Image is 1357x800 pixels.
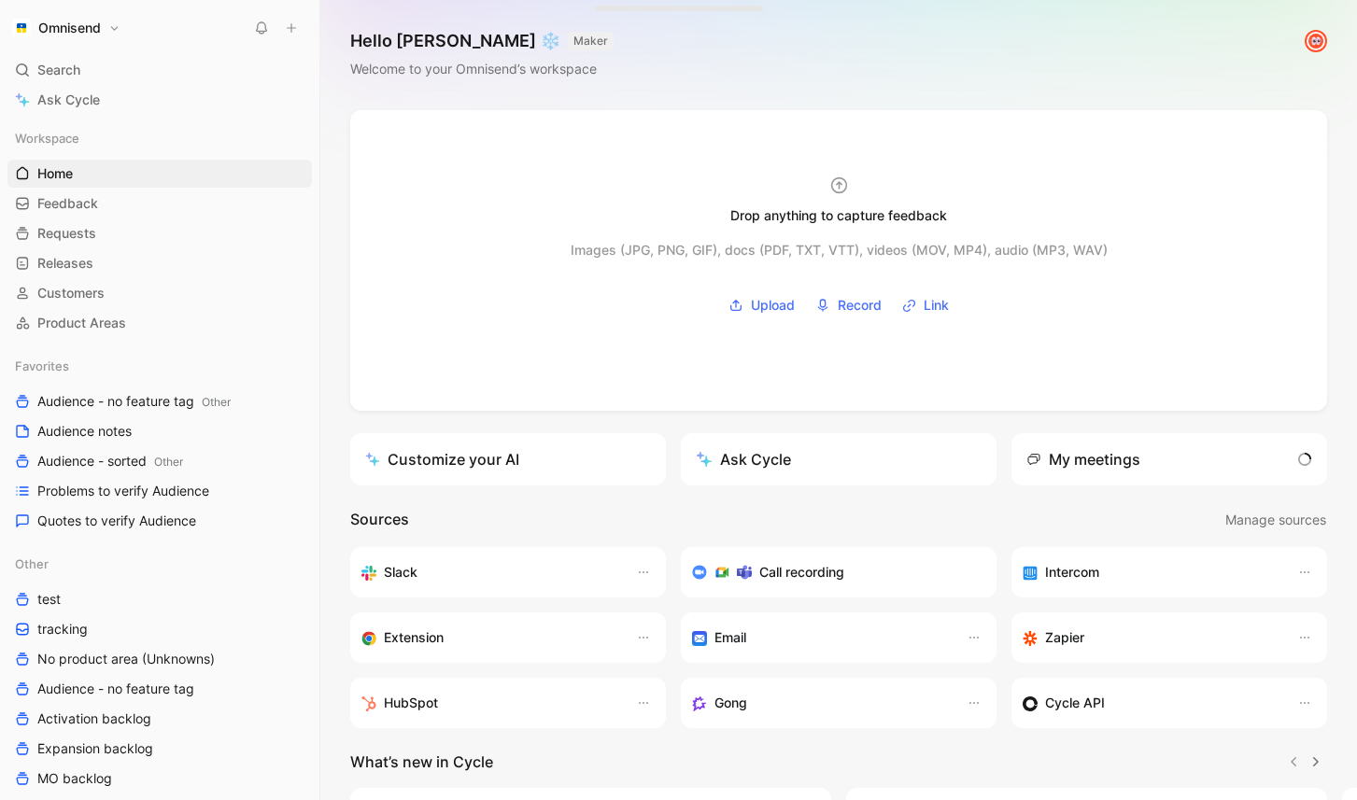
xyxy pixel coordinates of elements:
[154,455,183,469] span: Other
[7,705,312,733] a: Activation backlog
[7,765,312,793] a: MO backlog
[15,554,49,573] span: Other
[7,309,312,337] a: Product Areas
[7,387,312,415] a: Audience - no feature tagOther
[1224,508,1327,532] button: Manage sources
[37,392,231,412] span: Audience - no feature tag
[37,512,196,530] span: Quotes to verify Audience
[7,507,312,535] a: Quotes to verify Audience
[7,56,312,84] div: Search
[37,590,61,609] span: test
[7,675,312,703] a: Audience - no feature tag
[202,395,231,409] span: Other
[896,291,955,319] button: Link
[1026,448,1140,470] div: My meetings
[7,352,312,380] div: Favorites
[37,680,194,698] span: Audience - no feature tag
[1307,32,1325,50] img: avatar
[384,626,444,649] h3: Extension
[37,164,73,183] span: Home
[37,739,153,758] span: Expansion backlog
[384,561,417,583] h3: Slack
[7,189,312,218] a: Feedback
[384,692,438,714] h3: HubSpot
[37,89,100,111] span: Ask Cycle
[1023,561,1279,583] div: Sync your customers, send feedback and get updates in Intercom
[350,58,614,80] div: Welcome to your Omnisend’s workspace
[838,294,882,316] span: Record
[361,626,617,649] div: Capture feedback from anywhere on the web
[809,291,888,319] button: Record
[350,433,666,485] a: Customize your AI
[7,585,312,613] a: test
[37,284,105,302] span: Customers
[7,615,312,643] a: tracking
[7,550,312,578] div: Other
[681,433,997,485] button: Ask Cycle
[692,692,948,714] div: Capture feedback from your incoming calls
[37,254,93,273] span: Releases
[696,448,791,470] div: Ask Cycle
[7,477,312,505] a: Problems to verify Audience
[37,482,209,500] span: Problems to verify Audience
[350,30,614,52] h1: Hello [PERSON_NAME] ❄️
[7,160,312,188] a: Home
[37,224,96,243] span: Requests
[730,204,947,227] div: Drop anything to capture feedback
[692,561,970,583] div: Record & transcribe meetings from Zoom, Meet & Teams.
[751,294,795,316] span: Upload
[692,626,948,649] div: Forward emails to your feedback inbox
[361,561,617,583] div: Sync your customers, send feedback and get updates in Slack
[38,20,101,36] h1: Omnisend
[37,422,132,441] span: Audience notes
[7,124,312,152] div: Workspace
[37,769,112,788] span: MO backlog
[7,447,312,475] a: Audience - sortedOther
[568,32,614,50] button: MAKER
[7,645,312,673] a: No product area (Unknowns)
[350,508,409,532] h2: Sources
[1045,561,1099,583] h3: Intercom
[37,452,183,471] span: Audience - sorted
[37,314,126,332] span: Product Areas
[7,86,312,114] a: Ask Cycle
[7,15,125,41] button: OmnisendOmnisend
[1045,626,1084,649] h3: Zapier
[350,751,493,773] h2: What’s new in Cycle
[7,417,312,445] a: Audience notes
[924,294,949,316] span: Link
[365,448,519,470] div: Customize your AI
[7,249,312,277] a: Releases
[37,59,80,81] span: Search
[37,194,98,213] span: Feedback
[571,239,1108,261] div: Images (JPG, PNG, GIF), docs (PDF, TXT, VTT), videos (MOV, MP4), audio (MP3, WAV)
[37,709,151,728] span: Activation backlog
[1023,626,1279,649] div: Capture feedback from thousands of sources with Zapier (survey results, recordings, sheets, etc).
[1225,509,1326,531] span: Manage sources
[15,129,79,147] span: Workspace
[1023,692,1279,714] div: Sync customers & send feedback from custom sources. Get inspired by our favorite use case
[7,219,312,247] a: Requests
[7,279,312,307] a: Customers
[1045,692,1105,714] h3: Cycle API
[7,735,312,763] a: Expansion backlog
[722,291,801,319] button: Upload
[714,692,747,714] h3: Gong
[714,626,746,649] h3: Email
[759,561,844,583] h3: Call recording
[15,357,69,375] span: Favorites
[12,19,31,37] img: Omnisend
[37,650,215,668] span: No product area (Unknowns)
[37,620,88,639] span: tracking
